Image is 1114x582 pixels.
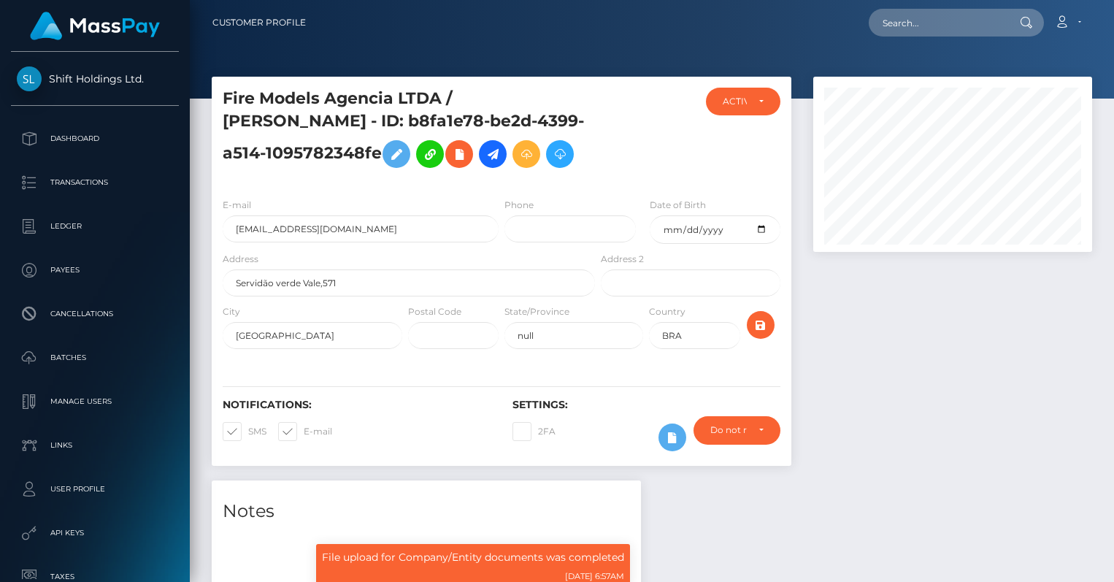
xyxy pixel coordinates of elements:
[710,424,747,436] div: Do not require
[11,515,179,551] a: API Keys
[17,215,173,237] p: Ledger
[649,305,685,318] label: Country
[869,9,1006,37] input: Search...
[17,172,173,194] p: Transactions
[504,305,569,318] label: State/Province
[11,427,179,464] a: Links
[17,303,173,325] p: Cancellations
[223,253,258,266] label: Address
[17,478,173,500] p: User Profile
[17,66,42,91] img: Shift Holdings Ltd.
[706,88,780,115] button: ACTIVE
[17,259,173,281] p: Payees
[504,199,534,212] label: Phone
[11,120,179,157] a: Dashboard
[11,164,179,201] a: Transactions
[17,434,173,456] p: Links
[601,253,644,266] label: Address 2
[11,471,179,508] a: User Profile
[17,128,173,150] p: Dashboard
[30,12,160,40] img: MassPay Logo
[223,88,587,175] h5: Fire Models Agencia LTDA / [PERSON_NAME] - ID: b8fa1e78-be2d-4399-a514-1095782348fe
[223,499,630,524] h4: Notes
[223,305,240,318] label: City
[11,340,179,376] a: Batches
[17,347,173,369] p: Batches
[17,522,173,544] p: API Keys
[11,252,179,288] a: Payees
[650,199,706,212] label: Date of Birth
[512,422,556,441] label: 2FA
[479,140,507,168] a: Initiate Payout
[565,571,624,581] small: [DATE] 6:57AM
[278,422,332,441] label: E-mail
[223,199,251,212] label: E-mail
[223,422,266,441] label: SMS
[408,305,461,318] label: Postal Code
[723,96,747,107] div: ACTIVE
[512,399,780,411] h6: Settings:
[11,72,179,85] span: Shift Holdings Ltd.
[17,391,173,413] p: Manage Users
[212,7,306,38] a: Customer Profile
[223,399,491,411] h6: Notifications:
[11,208,179,245] a: Ledger
[11,383,179,420] a: Manage Users
[11,296,179,332] a: Cancellations
[322,550,624,565] p: File upload for Company/Entity documents was completed
[694,416,780,444] button: Do not require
